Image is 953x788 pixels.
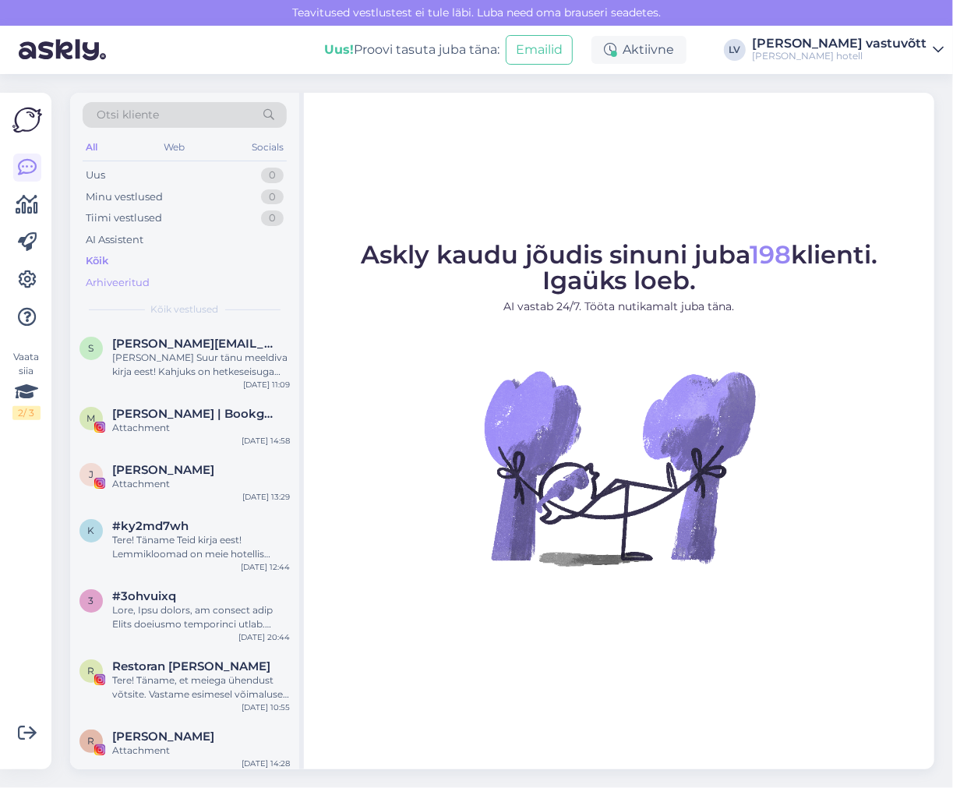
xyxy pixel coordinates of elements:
[87,412,96,424] span: M
[261,210,284,226] div: 0
[361,239,877,295] span: Askly kaudu jõudis sinuni juba klienti. Igaüks loeb.
[242,435,290,447] div: [DATE] 14:58
[261,189,284,205] div: 0
[83,137,101,157] div: All
[112,730,214,744] span: Ragne Pekarev
[249,137,287,157] div: Socials
[752,37,944,62] a: [PERSON_NAME] vastuvõtt[PERSON_NAME] hotell
[112,603,290,631] div: Lore, Ipsu dolors, am consect adip Elits doeiusmo temporinci utlab. Etdolore Magna aliquae admini...
[151,302,219,316] span: Kõik vestlused
[479,327,760,608] img: No Chat active
[86,189,163,205] div: Minu vestlused
[242,701,290,713] div: [DATE] 10:55
[86,253,108,269] div: Kõik
[88,735,95,747] span: R
[752,37,927,50] div: [PERSON_NAME] vastuvõtt
[112,673,290,701] div: Tere! Täname, et meiega ühendust võtsite. Vastame esimesel võimalusel. Laudu on võimalik broneeri...
[161,137,189,157] div: Web
[86,275,150,291] div: Arhiveeritud
[241,561,290,573] div: [DATE] 12:44
[112,407,274,421] span: Monika | Bookgram 🇪🇪 📚
[112,463,214,477] span: Jaana Mahhova
[12,406,41,420] div: 2 / 3
[86,210,162,226] div: Tiimi vestlused
[752,50,927,62] div: [PERSON_NAME] hotell
[89,468,94,480] span: J
[88,665,95,677] span: R
[86,168,105,183] div: Uus
[112,659,270,673] span: Restoran Hõlm
[112,337,274,351] span: sigrid.saare@gmail.com
[361,299,877,315] p: AI vastab 24/7. Tööta nutikamalt juba täna.
[750,239,791,270] span: 198
[88,525,95,536] span: k
[238,631,290,643] div: [DATE] 20:44
[112,744,290,758] div: Attachment
[506,35,573,65] button: Emailid
[591,36,687,64] div: Aktiivne
[97,107,159,123] span: Otsi kliente
[324,42,354,57] b: Uus!
[12,105,42,135] img: Askly Logo
[112,477,290,491] div: Attachment
[724,39,746,61] div: LV
[112,533,290,561] div: Tere! Täname Teid kirja eest! Lemmikloomad on meie hotellis lubatud, [PERSON_NAME] aga mõningate ...
[112,421,290,435] div: Attachment
[112,589,176,603] span: #3ohvuixq
[86,232,143,248] div: AI Assistent
[89,595,94,606] span: 3
[89,342,94,354] span: s
[261,168,284,183] div: 0
[242,491,290,503] div: [DATE] 13:29
[242,758,290,769] div: [DATE] 14:28
[324,41,499,59] div: Proovi tasuta juba täna:
[12,350,41,420] div: Vaata siia
[112,351,290,379] div: [PERSON_NAME] Suur tänu meeldiva kirja eest! Kahjuks on hetkeseisuga hotelli enda garaaž 26.-28.0...
[112,519,189,533] span: #ky2md7wh
[243,379,290,390] div: [DATE] 11:09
